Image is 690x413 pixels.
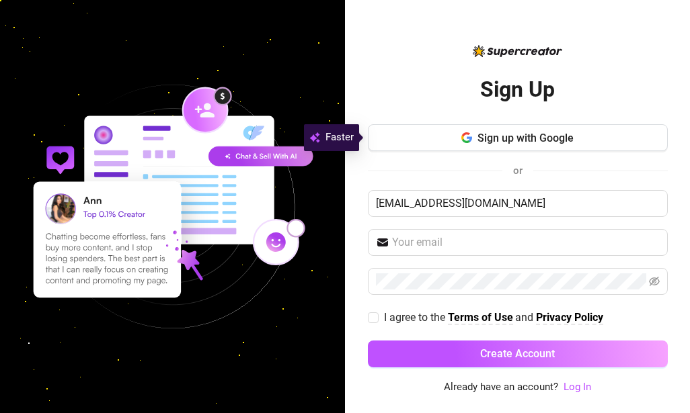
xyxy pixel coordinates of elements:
[448,311,513,324] strong: Terms of Use
[564,379,591,396] a: Log In
[444,379,558,396] span: Already have an account?
[368,190,668,217] input: Enter your Name
[480,347,555,360] span: Create Account
[477,132,574,144] span: Sign up with Google
[368,340,668,367] button: Create Account
[649,276,660,287] span: eye-invisible
[513,165,523,177] span: or
[325,130,354,146] span: Faster
[368,124,668,151] button: Sign up with Google
[536,311,603,325] a: Privacy Policy
[515,311,536,324] span: and
[480,76,555,103] h2: Sign Up
[448,311,513,325] a: Terms of Use
[392,234,660,250] input: Your email
[473,45,562,57] img: logo-BBDzfeDw.svg
[564,381,591,393] a: Log In
[536,311,603,324] strong: Privacy Policy
[309,130,320,146] img: svg%3e
[384,311,448,324] span: I agree to the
